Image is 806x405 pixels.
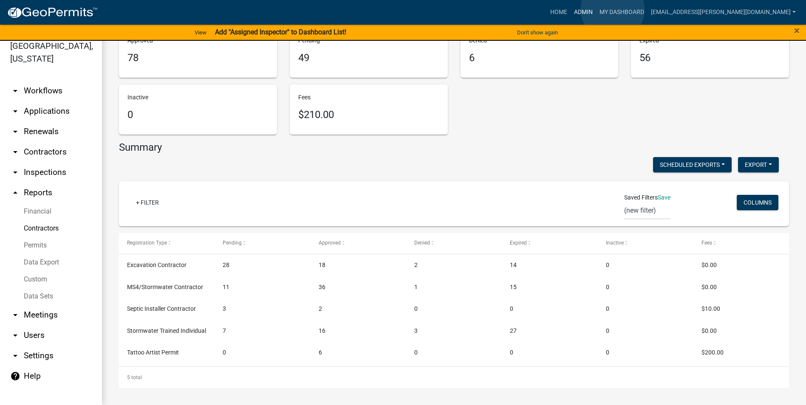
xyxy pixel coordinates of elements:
p: Fees [298,93,439,102]
span: 0 [223,349,226,356]
span: 0 [606,262,609,268]
a: Admin [571,4,596,20]
i: arrow_drop_down [10,106,20,116]
span: 2 [414,262,418,268]
span: Excavation Contractor [127,262,187,268]
button: Close [794,25,800,36]
span: 36 [319,284,325,290]
a: My Dashboard [596,4,648,20]
datatable-header-cell: Pending [215,233,310,253]
span: MS4/Stormwater Contractor [127,284,203,290]
datatable-header-cell: Approved [311,233,406,253]
a: + Filter [129,195,166,210]
span: 2 [319,305,322,312]
span: 27 [510,327,517,334]
span: 0 [606,305,609,312]
span: Septic Installer Contractor [127,305,196,312]
i: arrow_drop_up [10,188,20,198]
span: 0 [606,284,609,290]
datatable-header-cell: Expired [502,233,597,253]
span: 0 [510,305,513,312]
strong: Add "Assigned Inspector" to Dashboard List! [215,28,346,36]
h5: 56 [639,52,781,64]
span: Registration Type [127,240,167,246]
span: 0 [414,305,418,312]
datatable-header-cell: Fees [693,233,789,253]
a: [EMAIL_ADDRESS][PERSON_NAME][DOMAIN_NAME] [648,4,799,20]
span: $0.00 [701,284,717,290]
span: 0 [606,349,609,356]
i: help [10,371,20,381]
span: 0 [414,349,418,356]
span: 3 [223,305,226,312]
span: Stormwater Trained Individual [127,327,206,334]
button: Scheduled Exports [653,157,732,172]
span: $200.00 [701,349,724,356]
button: Export [738,157,779,172]
div: 5 total [119,367,789,388]
span: Expired [510,240,527,246]
span: $0.00 [701,327,717,334]
span: 28 [223,262,229,268]
span: Denied [414,240,430,246]
span: $10.00 [701,305,720,312]
h5: $210.00 [298,109,439,121]
span: 11 [223,284,229,290]
a: Save [658,194,670,201]
span: 16 [319,327,325,334]
span: 15 [510,284,517,290]
button: Columns [737,195,778,210]
i: arrow_drop_down [10,351,20,361]
datatable-header-cell: Registration Type [119,233,215,253]
h5: 6 [469,52,610,64]
span: Approved [319,240,341,246]
datatable-header-cell: Inactive [597,233,693,253]
span: Pending [223,240,242,246]
span: Inactive [606,240,624,246]
datatable-header-cell: Denied [406,233,502,253]
span: $0.00 [701,262,717,268]
a: Home [547,4,571,20]
a: View [191,25,210,39]
h4: Summary [119,141,162,154]
h5: 49 [298,52,439,64]
span: Saved Filters [624,193,658,202]
span: Tattoo Artist Permit [127,349,179,356]
span: 18 [319,262,325,268]
span: 1 [414,284,418,290]
i: arrow_drop_down [10,330,20,340]
i: arrow_drop_down [10,310,20,320]
span: 0 [510,349,513,356]
h5: 78 [127,52,269,64]
span: 14 [510,262,517,268]
span: × [794,25,800,37]
i: arrow_drop_down [10,167,20,177]
h5: 0 [127,109,269,121]
span: 3 [414,327,418,334]
button: Don't show again [514,25,561,39]
span: Fees [701,240,712,246]
i: arrow_drop_down [10,147,20,157]
i: arrow_drop_down [10,127,20,137]
p: Inactive [127,93,269,102]
span: 7 [223,327,226,334]
i: arrow_drop_down [10,86,20,96]
span: 6 [319,349,322,356]
span: 0 [606,327,609,334]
